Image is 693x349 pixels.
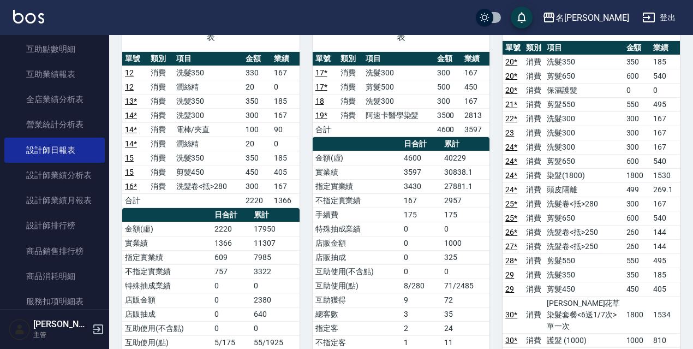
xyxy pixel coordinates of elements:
td: 合計 [122,193,148,208]
a: 12 [125,68,134,77]
td: 0 [212,321,251,335]
td: 0 [624,83,651,97]
td: 167 [650,140,680,154]
a: 23 [505,128,514,137]
td: 35 [441,307,489,321]
td: 互助使用(不含點) [122,321,212,335]
td: 3597 [401,165,441,179]
td: 269.1 [650,182,680,197]
td: 洗髮300 [544,126,623,140]
td: 剪髮650 [544,211,623,225]
td: 167 [271,108,300,122]
td: 不指定實業績 [122,264,212,279]
td: 3430 [401,179,441,193]
th: 項目 [363,52,434,66]
td: 消費 [338,66,363,80]
td: 175 [401,208,441,222]
td: 175 [441,208,489,222]
td: 染髮(1800) [544,168,623,182]
td: 消費 [523,83,544,97]
td: 消費 [148,94,174,108]
button: 登出 [638,8,680,28]
td: 3597 [462,122,489,137]
td: 300 [434,94,462,108]
td: 互助獲得 [313,293,401,307]
td: 洗髮300 [363,66,434,80]
a: 15 [125,168,134,176]
td: 4600 [401,151,441,165]
td: 消費 [523,268,544,282]
td: 2220 [243,193,271,208]
td: 消費 [523,182,544,197]
td: 185 [271,151,300,165]
td: 27881.1 [441,179,489,193]
td: 護髮 (1000) [544,333,623,347]
a: 互助點數明細 [4,37,105,62]
td: 實業績 [313,165,401,179]
td: 90 [271,122,300,137]
td: 3 [401,307,441,321]
td: 144 [650,225,680,239]
td: 300 [243,108,271,122]
td: 指定實業績 [122,250,212,264]
td: 20 [243,137,271,151]
td: 剪髮450 [174,165,243,179]
th: 類別 [148,52,174,66]
th: 累計 [251,208,300,222]
a: 商品銷售排行榜 [4,239,105,264]
button: save [511,7,533,28]
th: 項目 [544,41,623,55]
td: 1800 [624,168,651,182]
td: 260 [624,239,651,253]
td: 洗髮350 [174,94,243,108]
td: 0 [271,80,300,94]
td: 500 [434,80,462,94]
td: [PERSON_NAME]花草染髮套餐<6送1/7次>單一次 [544,296,623,333]
td: 405 [271,165,300,179]
td: 185 [271,94,300,108]
td: 1000 [624,333,651,347]
td: 手續費 [313,208,401,222]
td: 剪髮450 [544,282,623,296]
td: 350 [624,55,651,69]
td: 電棒/夾直 [174,122,243,137]
th: 金額 [624,41,651,55]
td: 600 [624,154,651,168]
td: 剪髮550 [544,97,623,111]
a: 18 [315,97,324,105]
th: 業績 [650,41,680,55]
td: 167 [462,66,489,80]
td: 金額(虛) [122,222,212,236]
td: 剪髮500 [363,80,434,94]
a: 全店業績分析表 [4,87,105,112]
td: 1534 [650,296,680,333]
td: 600 [624,211,651,225]
td: 實業績 [122,236,212,250]
td: 消費 [523,168,544,182]
td: 167 [650,111,680,126]
td: 洗髮卷<抵>250 [544,239,623,253]
td: 20 [243,80,271,94]
td: 0 [271,137,300,151]
td: 71/2485 [441,279,489,293]
td: 店販金額 [313,236,401,250]
td: 167 [462,94,489,108]
th: 類別 [338,52,363,66]
td: 450 [462,80,489,94]
td: 2813 [462,108,489,122]
td: 洗髮300 [544,111,623,126]
td: 剪髮550 [544,253,623,268]
td: 消費 [338,80,363,94]
td: 頭皮隔離 [544,182,623,197]
td: 洗髮卷<抵>250 [544,225,623,239]
td: 3500 [434,108,462,122]
td: 2220 [212,222,251,236]
th: 項目 [174,52,243,66]
td: 350 [243,94,271,108]
td: 消費 [523,154,544,168]
td: 0 [441,264,489,279]
td: 消費 [338,108,363,122]
th: 類別 [523,41,544,55]
td: 144 [650,239,680,253]
td: 0 [401,222,441,236]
